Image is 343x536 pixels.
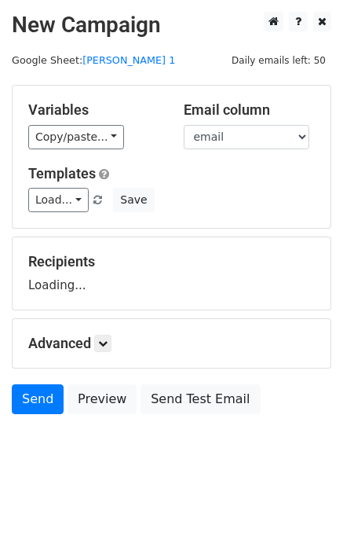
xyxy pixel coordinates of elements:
a: Copy/paste... [28,125,124,149]
h2: New Campaign [12,12,331,39]
h5: Variables [28,101,160,119]
a: Preview [68,384,137,414]
span: Daily emails left: 50 [226,52,331,69]
a: Daily emails left: 50 [226,54,331,66]
div: Loading... [28,253,315,294]
a: Templates [28,165,96,182]
h5: Email column [184,101,316,119]
a: Send Test Email [140,384,260,414]
a: Load... [28,188,89,212]
h5: Advanced [28,335,315,352]
h5: Recipients [28,253,315,270]
a: Send [12,384,64,414]
button: Save [113,188,154,212]
small: Google Sheet: [12,54,175,66]
a: [PERSON_NAME] 1 [82,54,175,66]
